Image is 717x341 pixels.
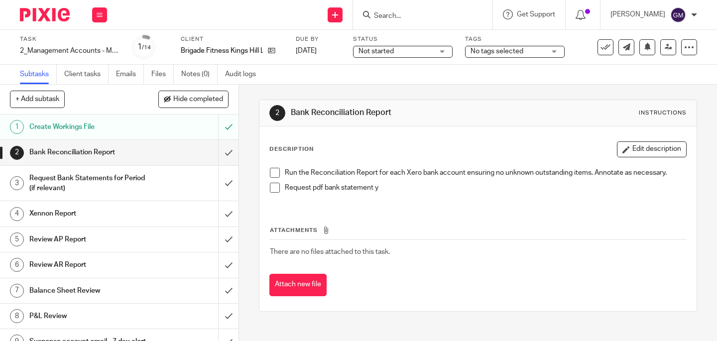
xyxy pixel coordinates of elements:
a: Client tasks [64,65,109,84]
div: 4 [10,207,24,221]
h1: Create Workings File [29,119,149,134]
div: 8 [10,309,24,323]
h1: Bank Reconciliation Report [29,145,149,160]
label: Due by [296,35,341,43]
img: svg%3E [670,7,686,23]
span: There are no files attached to this task. [270,248,390,255]
div: 2_Management Accounts - Monthly - NEW - TWD [20,46,119,56]
h1: Review AR Report [29,257,149,272]
span: Hide completed [173,96,223,104]
label: Client [181,35,283,43]
div: 1 [10,120,24,134]
h1: Xennon Report [29,206,149,221]
div: 3 [10,176,24,190]
a: Notes (0) [181,65,218,84]
h1: P&L Review [29,309,149,324]
p: Description [269,145,314,153]
div: 6 [10,258,24,272]
div: 7 [10,284,24,298]
span: Get Support [517,11,555,18]
button: + Add subtask [10,91,65,108]
img: Pixie [20,8,70,21]
h1: Bank Reconciliation Report [291,108,499,118]
span: Not started [358,48,394,55]
p: Run the Reconciliation Report for each Xero bank account ensuring no unknown outstanding items. A... [285,168,686,178]
span: [DATE] [296,47,317,54]
a: Audit logs [225,65,263,84]
div: 5 [10,232,24,246]
label: Task [20,35,119,43]
a: Emails [116,65,144,84]
h1: Balance Sheet Review [29,283,149,298]
label: Tags [465,35,565,43]
input: Search [373,12,463,21]
a: Subtasks [20,65,57,84]
button: Hide completed [158,91,229,108]
label: Status [353,35,453,43]
div: 1 [137,41,151,53]
p: Request pdf bank statement y [285,183,686,193]
span: No tags selected [471,48,523,55]
div: 2 [269,105,285,121]
button: Attach new file [269,274,327,296]
div: 2 [10,146,24,160]
p: [PERSON_NAME] [610,9,665,19]
span: Attachments [270,227,318,233]
p: Brigade Fitness Kings Hill Ltd [181,46,263,56]
div: Instructions [639,109,687,117]
button: Edit description [617,141,687,157]
h1: Request Bank Statements for Period (if relevant) [29,171,149,196]
small: /14 [142,45,151,50]
h1: Review AP Report [29,232,149,247]
a: Files [151,65,174,84]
